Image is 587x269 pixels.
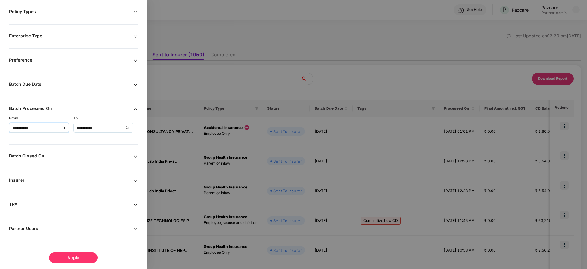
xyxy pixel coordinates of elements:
[133,10,138,14] span: down
[133,83,138,87] span: down
[9,177,133,184] div: Insurer
[9,106,133,112] div: Batch Processed On
[9,116,73,121] div: From
[73,116,138,121] div: To
[133,179,138,183] span: down
[133,34,138,39] span: down
[133,203,138,207] span: down
[9,57,133,64] div: Preference
[133,227,138,231] span: down
[9,81,133,88] div: Batch Due Date
[133,154,138,159] span: down
[133,107,138,111] span: up
[133,59,138,63] span: down
[49,252,98,263] div: Apply
[9,153,133,160] div: Batch Closed On
[9,202,133,208] div: TPA
[9,226,133,233] div: Partner Users
[9,33,133,40] div: Enterprise Type
[9,9,133,16] div: Policy Types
